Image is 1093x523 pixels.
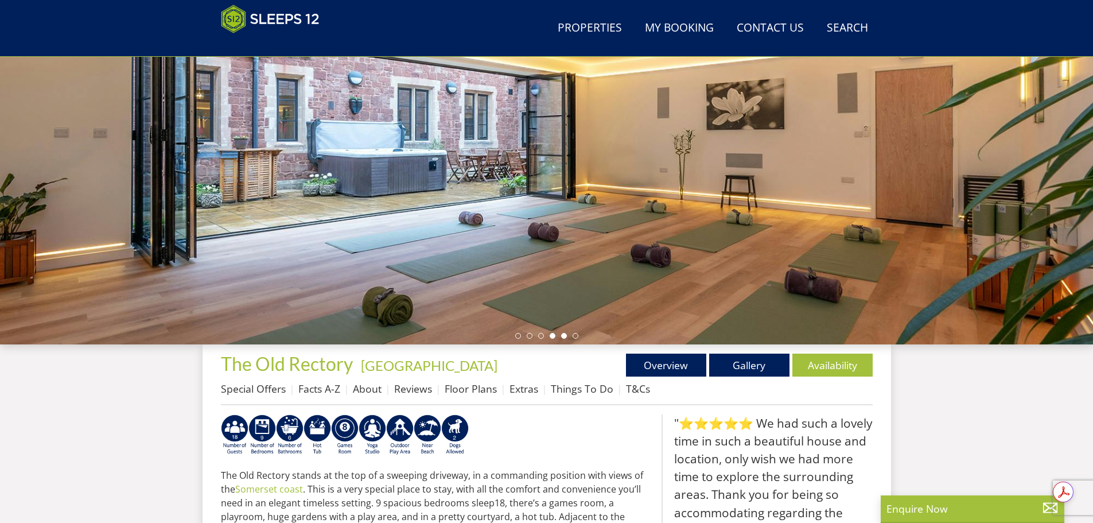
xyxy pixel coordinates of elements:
[414,414,441,456] img: AD_4nXe7lJTbYb9d3pOukuYsm3GQOjQ0HANv8W51pVFfFFAC8dZrqJkVAnU455fekK_DxJuzpgZXdFqYqXRzTpVfWE95bX3Bz...
[248,414,276,456] img: AD_4nXdLde3ZZ2q3Uy5ie5nrW53LbXubelhvf7-ZgcT-tq9UJsfB7O__-EXBdC7Mm9KjXjtLBsB2k1buDtXwiHXdJx50VHqvw...
[551,382,613,396] a: Things To Do
[886,501,1059,516] p: Enquire Now
[732,16,808,41] a: Contact Us
[553,16,627,41] a: Properties
[331,414,359,456] img: AD_4nXdrZMsjcYNLGsKuA84hRzvIbesVCpXJ0qqnwZoX5ch9Zjv73tWe4fnFRs2gJ9dSiUubhZXckSJX_mqrZBmYExREIfryF...
[298,382,340,396] a: Facts A-Z
[221,414,248,456] img: AD_4nXeYoMcgKnrzUNUTlDLqJOj9Yv7RU0E1ykQhx4XGvILJMoWH8oNE8gqm2YzowIOduh3FQAM8K_tQMiSsH1u8B_u580_vG...
[221,352,353,375] span: The Old Rectory
[626,382,650,396] a: T&Cs
[221,5,320,33] img: Sleeps 12
[709,354,789,377] a: Gallery
[445,382,497,396] a: Floor Plans
[509,382,538,396] a: Extras
[792,354,873,377] a: Availability
[386,414,414,456] img: AD_4nXfjdDqPkGBf7Vpi6H87bmAUe5GYCbodrAbU4sf37YN55BCjSXGx5ZgBV7Vb9EJZsXiNVuyAiuJUB3WVt-w9eJ0vaBcHg...
[353,382,382,396] a: About
[215,40,336,50] iframe: Customer reviews powered by Trustpilot
[626,354,706,377] a: Overview
[640,16,718,41] a: My Booking
[276,414,304,456] img: AD_4nXeaH8LQVKeQ8SA5JgjSjrs2k3TxxALjhnyrGxxf6sBYFLMUnGARF7yOPKmcCG3y2uvhpnR0z_47dEUtdSs99odqKh5IX...
[441,414,469,456] img: AD_4nXe7_8LrJK20fD9VNWAdfykBvHkWcczWBt5QOadXbvIwJqtaRaRf-iI0SeDpMmH1MdC9T1Vy22FMXzzjMAvSuTB5cJ7z5...
[822,16,873,41] a: Search
[361,357,497,374] a: [GEOGRAPHIC_DATA]
[304,414,331,456] img: AD_4nXcpX5uDwed6-YChlrI2BYOgXwgg3aqYHOhRm0XfZB-YtQW2NrmeCr45vGAfVKUq4uWnc59ZmEsEzoF5o39EWARlT1ewO...
[394,382,432,396] a: Reviews
[356,357,497,374] span: -
[235,483,303,495] a: Somerset coast
[221,352,356,375] a: The Old Rectory
[221,382,286,396] a: Special Offers
[359,414,386,456] img: AD_4nXcRV6P30fiR8iraYFozW6le9Vk86fgJjC-9F-1XNA85-Uc4EHnrgk24MqOhLr5sK5I_EAKMwzcAZyN0iVKWc3J2Svvhk...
